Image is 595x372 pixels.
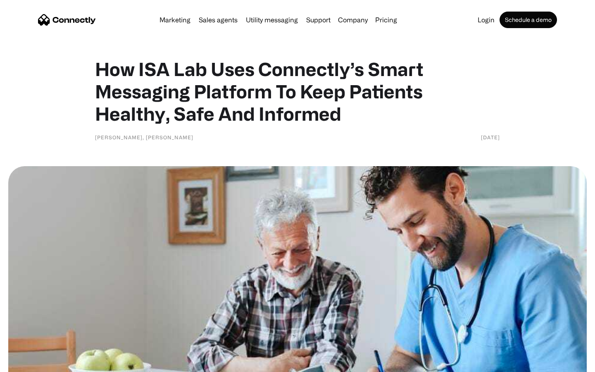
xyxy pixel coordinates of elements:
[243,17,301,23] a: Utility messaging
[481,133,500,141] div: [DATE]
[474,17,498,23] a: Login
[338,14,368,26] div: Company
[195,17,241,23] a: Sales agents
[8,358,50,369] aside: Language selected: English
[156,17,194,23] a: Marketing
[500,12,557,28] a: Schedule a demo
[95,133,193,141] div: [PERSON_NAME], [PERSON_NAME]
[17,358,50,369] ul: Language list
[303,17,334,23] a: Support
[95,58,500,125] h1: How ISA Lab Uses Connectly’s Smart Messaging Platform To Keep Patients Healthy, Safe And Informed
[372,17,400,23] a: Pricing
